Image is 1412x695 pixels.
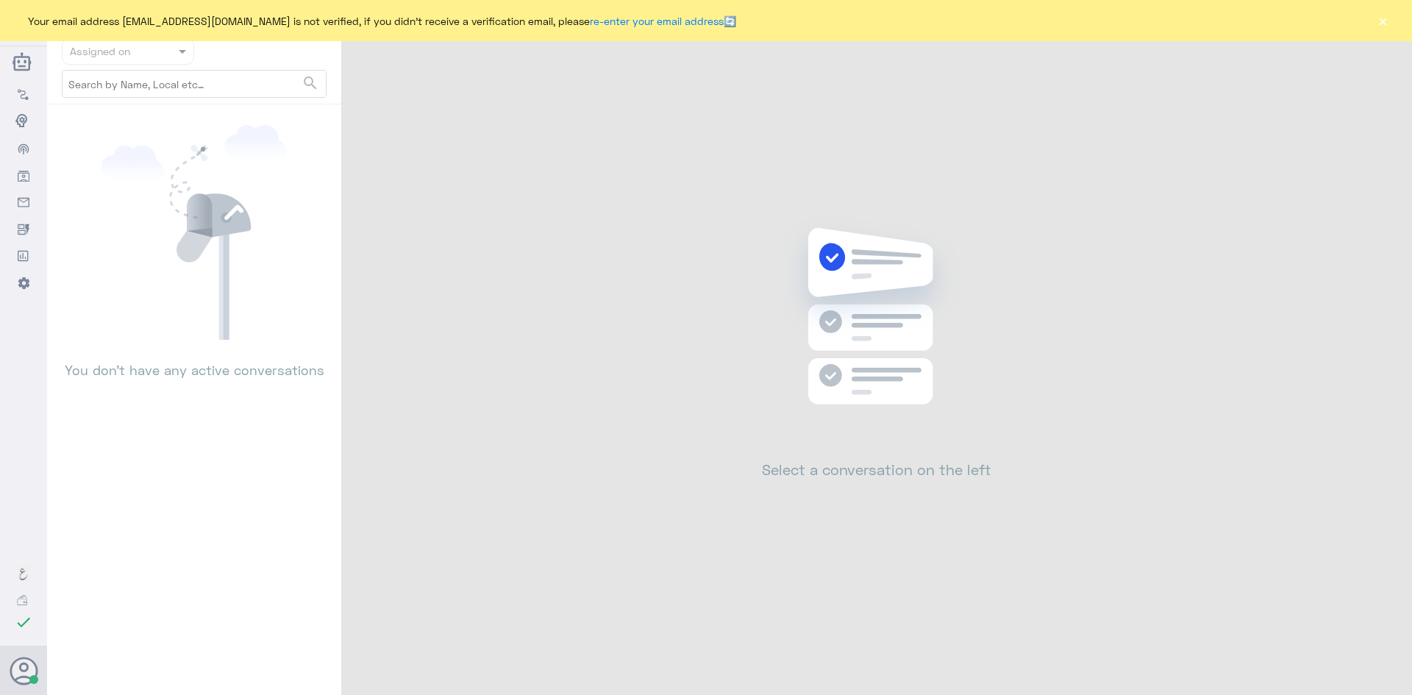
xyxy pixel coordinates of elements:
span: search [302,74,319,92]
input: Search by Name, Local etc… [63,71,326,97]
p: You don’t have any active conversations [62,340,327,380]
button: × [1375,13,1390,28]
i: check [15,613,32,631]
a: re-enter your email address [590,15,724,27]
h2: Select a conversation on the left [762,460,991,478]
button: Avatar [10,657,38,685]
button: search [302,71,319,96]
span: Your email address [EMAIL_ADDRESS][DOMAIN_NAME] is not verified, if you didn't receive a verifica... [28,13,736,29]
